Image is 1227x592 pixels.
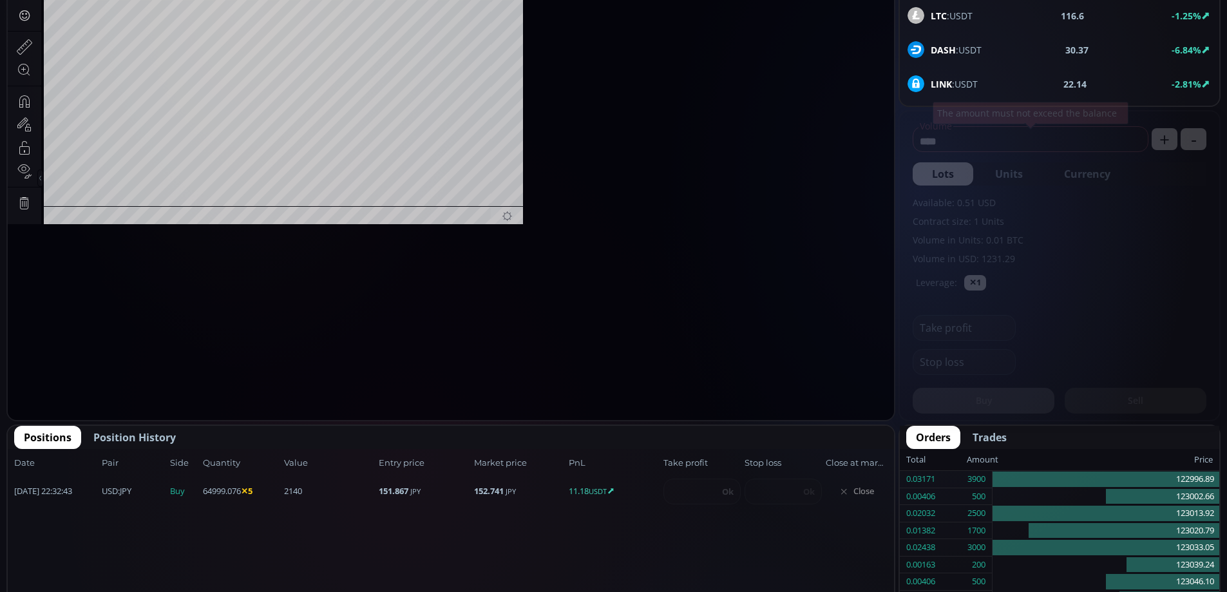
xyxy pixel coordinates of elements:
div: 122996.89 [993,471,1219,488]
button: Orders [906,426,960,449]
div: D [109,7,116,17]
div: 0.03171 [906,471,935,488]
div: Compare [173,7,211,17]
span: Trades [973,430,1007,445]
div: 0.00406 [906,573,935,590]
div: Indicators [240,7,280,17]
b: 152.741 [474,485,504,497]
button: Position History [84,426,185,449]
b: USD [102,485,118,497]
b: 30.37 [1065,43,1089,57]
div: 2500 [967,505,985,522]
span: :USDT [931,43,982,57]
div: 0.01382 [906,522,935,539]
span: Market price [474,457,565,470]
span: :USDT [931,77,978,91]
div: 123020.79 [993,522,1219,540]
div: BTC [42,30,62,41]
button: Positions [14,426,81,449]
b: ✕5 [241,485,252,497]
div: 123039.24 [993,557,1219,574]
span: Buy [170,485,199,498]
small: JPY [506,486,516,496]
div: 0.02032 [906,505,935,522]
b: -6.84% [1172,44,1201,56]
div: 500 [972,573,985,590]
span: Orders [916,430,951,445]
div: 123002.66 [993,488,1219,506]
span: 11.18 [569,485,660,498]
span: :USDT [931,9,973,23]
div: 123013.92 [993,505,1219,522]
div:  [12,172,22,184]
div: 3900 [967,471,985,488]
span: 2140 [284,485,375,498]
span: Date [14,457,98,470]
div: Hide Drawings Toolbar [30,332,35,349]
span: PnL [569,457,660,470]
b: 151.867 [379,485,408,497]
span: Position History [93,430,176,445]
small: JPY [410,486,421,496]
span: :JPY [102,485,131,498]
div: Volume [42,46,70,56]
b: LINK [931,78,952,90]
span: Close at market [826,457,888,470]
span: Value [284,457,375,470]
span: Side [170,457,199,470]
b: DASH [931,44,956,56]
div: 0.00406 [906,488,935,505]
div: 0.02438 [906,539,935,556]
b: -1.25% [1172,10,1201,22]
div: Total [906,452,967,468]
div: 500 [972,488,985,505]
div: Price [998,452,1213,468]
div: Market open [131,30,143,41]
div: 123046.10 [993,573,1219,591]
span: Pair [102,457,166,470]
span: Quantity [203,457,280,470]
div: 200 [972,557,985,573]
span: Stop loss [745,457,822,470]
div: 123033.05 [993,539,1219,557]
b: -2.81% [1172,78,1201,90]
small: USDT [589,486,607,496]
div: Bitcoin [83,30,122,41]
span: Entry price [379,457,470,470]
b: LTC [931,10,947,22]
div: 3000 [967,539,985,556]
b: 22.14 [1063,77,1087,91]
b: 116.6 [1061,9,1084,23]
span: [DATE] 22:32:43 [14,485,98,498]
div: 1700 [967,522,985,539]
span: 64999.076 [203,485,280,498]
div: Amount [967,452,998,468]
span: Take profit [663,457,741,470]
button: Trades [963,426,1016,449]
span: Positions [24,430,71,445]
div: 0.00163 [906,557,935,573]
div: 1D [62,30,83,41]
